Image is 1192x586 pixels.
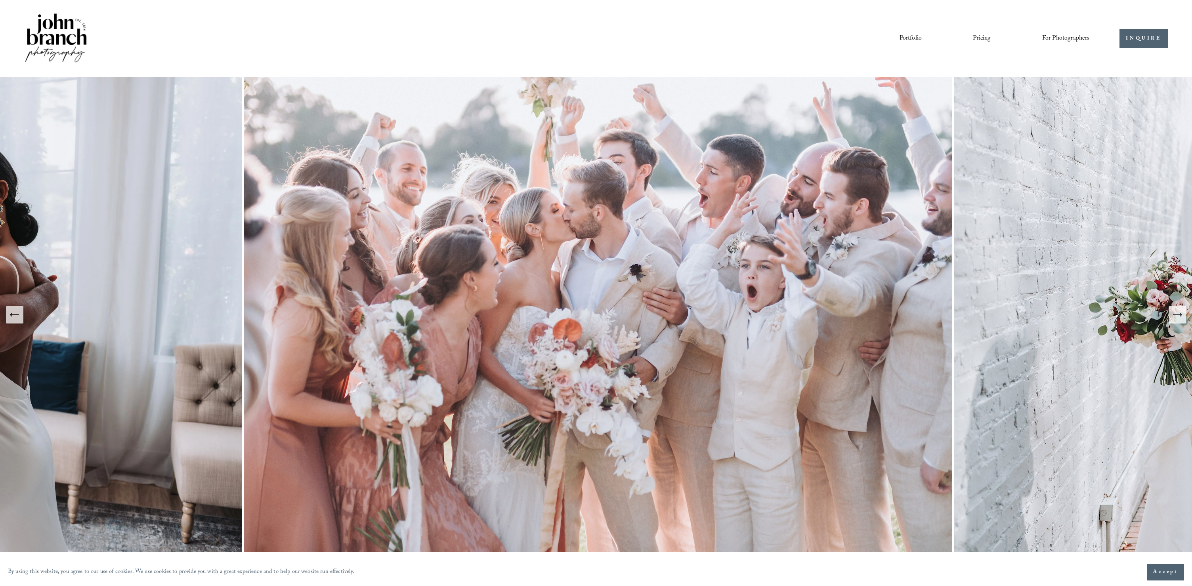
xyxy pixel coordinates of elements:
[1042,32,1090,45] a: folder dropdown
[973,32,991,45] a: Pricing
[6,306,23,323] button: Previous Slide
[900,32,922,45] a: Portfolio
[1147,564,1184,580] button: Accept
[1153,568,1178,576] span: Accept
[8,567,355,578] p: By using this website, you agree to our use of cookies. We use cookies to provide you with a grea...
[24,12,88,65] img: John Branch IV Photography
[1169,306,1186,323] button: Next Slide
[1042,32,1090,45] span: For Photographers
[1119,29,1168,48] a: INQUIRE
[242,77,954,552] img: A wedding party celebrating outdoors, featuring a bride and groom kissing amidst cheering bridesm...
